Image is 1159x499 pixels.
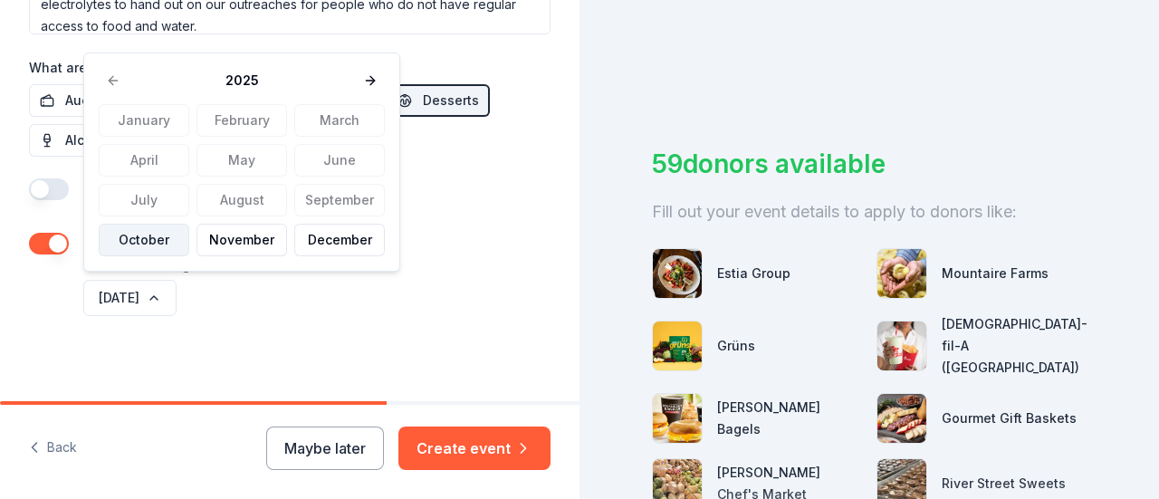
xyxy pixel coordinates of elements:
button: October [99,224,189,256]
div: Fill out your event details to apply to donors like: [652,197,1087,226]
button: Back [29,429,77,467]
span: Alcohol [65,130,112,151]
span: Desserts [423,90,479,111]
div: Estia Group [717,263,790,284]
button: December [294,224,385,256]
button: Maybe later [266,427,384,470]
img: photo for Bruegger's Bagels [653,394,702,443]
div: [DEMOGRAPHIC_DATA]-fil-A ([GEOGRAPHIC_DATA]) [942,313,1087,379]
img: photo for Mountaire Farms [877,249,926,298]
button: Alcohol [29,124,123,157]
button: Create event [398,427,551,470]
img: photo for Chick-fil-A (Philadelphia) [877,321,926,370]
div: Gourmet Gift Baskets [942,408,1077,429]
img: photo for Grüns [653,321,702,370]
div: Mountaire Farms [942,263,1049,284]
span: 2025 [128,70,356,91]
label: What are you looking for? [29,59,205,77]
img: photo for Gourmet Gift Baskets [877,394,926,443]
button: Desserts [387,84,490,117]
span: Auction & raffle [65,90,164,111]
img: photo for Estia Group [653,249,702,298]
button: [DATE] [83,280,177,316]
div: Grüns [717,335,755,357]
div: [PERSON_NAME] Bagels [717,397,862,440]
button: November [196,224,287,256]
div: 59 donors available [652,145,1087,183]
button: Auction & raffle [29,84,175,117]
